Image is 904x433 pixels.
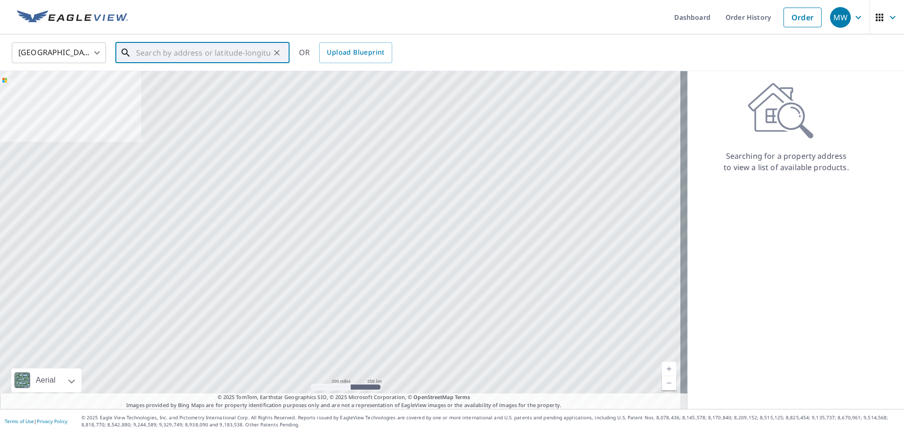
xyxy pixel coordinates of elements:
[5,418,34,425] a: Terms of Use
[830,7,851,28] div: MW
[413,393,453,400] a: OpenStreetMap
[218,393,470,401] span: © 2025 TomTom, Earthstar Geographics SIO, © 2025 Microsoft Corporation, ©
[299,42,392,63] div: OR
[662,376,676,390] a: Current Level 5, Zoom Out
[455,393,470,400] a: Terms
[327,47,384,58] span: Upload Blueprint
[12,40,106,66] div: [GEOGRAPHIC_DATA]
[270,46,283,59] button: Clear
[723,150,849,173] p: Searching for a property address to view a list of available products.
[17,10,128,25] img: EV Logo
[33,368,58,392] div: Aerial
[5,418,67,424] p: |
[37,418,67,425] a: Privacy Policy
[11,368,81,392] div: Aerial
[662,362,676,376] a: Current Level 5, Zoom In
[783,8,822,27] a: Order
[136,40,270,66] input: Search by address or latitude-longitude
[81,414,899,428] p: © 2025 Eagle View Technologies, Inc. and Pictometry International Corp. All Rights Reserved. Repo...
[319,42,392,63] a: Upload Blueprint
